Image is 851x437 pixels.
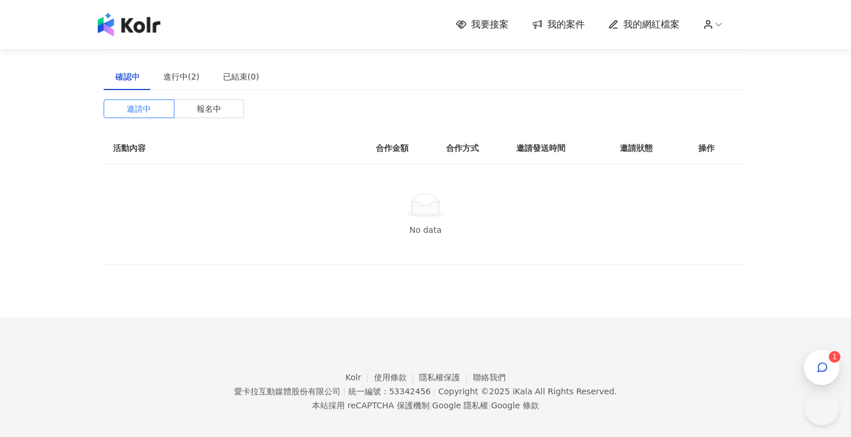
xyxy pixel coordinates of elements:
[438,387,617,396] div: Copyright © 2025 All Rights Reserved.
[163,70,200,83] div: 進行中(2)
[433,387,436,396] span: |
[832,353,837,361] span: 1
[623,18,680,31] span: 我的網紅檔案
[513,387,533,396] a: iKala
[488,401,491,410] span: |
[432,401,488,410] a: Google 隱私權
[234,387,341,396] div: 愛卡拉互動媒體股份有限公司
[804,350,839,385] button: 1
[608,18,680,31] a: 我的網紅檔案
[126,100,151,118] span: 邀請中
[115,70,140,83] div: 確認中
[430,401,433,410] span: |
[689,132,747,164] th: 操作
[223,70,259,83] div: 已結束(0)
[104,132,338,164] th: 活動內容
[419,373,473,382] a: 隱私權保護
[507,132,610,164] th: 邀請發送時間
[456,18,509,31] a: 我要接案
[610,132,689,164] th: 邀請狀態
[366,132,437,164] th: 合作金額
[98,13,160,36] img: logo
[197,100,221,118] span: 報名中
[471,18,509,31] span: 我要接案
[345,373,373,382] a: Kolr
[343,387,346,396] span: |
[804,390,839,425] iframe: Help Scout Beacon - Open
[547,18,585,31] span: 我的案件
[118,223,733,236] div: No data
[491,401,539,410] a: Google 條款
[437,132,507,164] th: 合作方式
[312,398,538,412] span: 本站採用 reCAPTCHA 保護機制
[532,18,585,31] a: 我的案件
[829,351,840,363] sup: 1
[473,373,506,382] a: 聯絡我們
[348,387,431,396] div: 統一編號：53342456
[374,373,420,382] a: 使用條款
